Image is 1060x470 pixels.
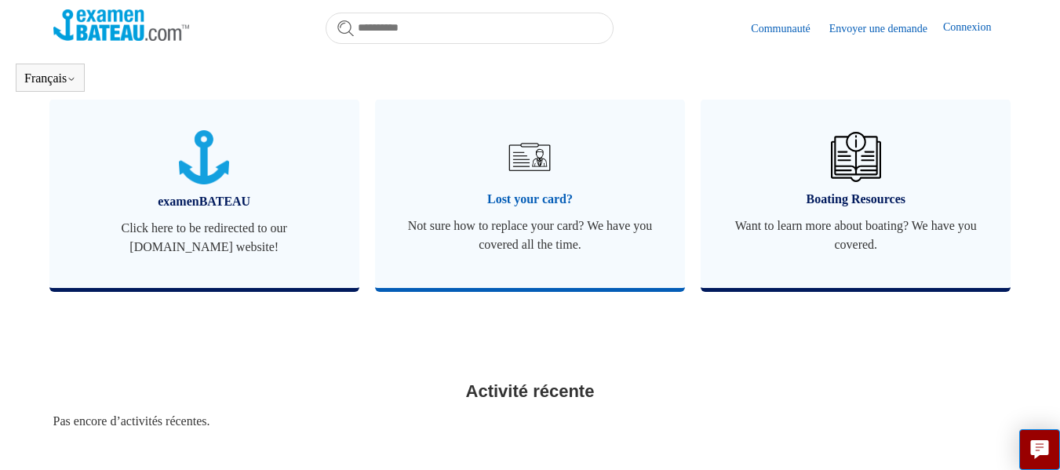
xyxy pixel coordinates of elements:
[73,219,336,257] span: Click here to be redirected to our [DOMAIN_NAME] website!
[399,217,661,254] span: Not sure how to replace your card? We have you covered all the time.
[53,378,1007,404] h2: Activité récente
[24,71,76,86] button: Français
[831,132,881,182] img: 01JHREV2E6NG3DHE8VTG8QH796
[751,20,825,37] a: Communauté
[502,129,557,184] img: 01JRG6G4NA4NJ1BVG8MJM761YH
[399,190,661,209] span: Lost your card?
[724,217,987,254] span: Want to learn more about boating? We have you covered.
[829,20,943,37] a: Envoyer une demande
[1019,429,1060,470] button: Live chat
[53,9,189,41] img: Page d’accueil du Centre d’aide Examen Bateau
[179,130,229,184] img: 01JTNN85WSQ5FQ6HNXPDSZ7SRA
[326,13,614,44] input: Rechercher
[375,99,685,288] a: Lost your card? Not sure how to replace your card? We have you covered all the time.
[701,99,1011,288] a: Boating Resources Want to learn more about boating? We have you covered.
[943,19,1007,38] a: Connexion
[73,192,336,211] span: examenBATEAU
[49,99,359,288] a: examenBATEAU Click here to be redirected to our [DOMAIN_NAME] website!
[724,190,987,209] span: Boating Resources
[53,412,1007,431] div: Pas encore d’activités récentes.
